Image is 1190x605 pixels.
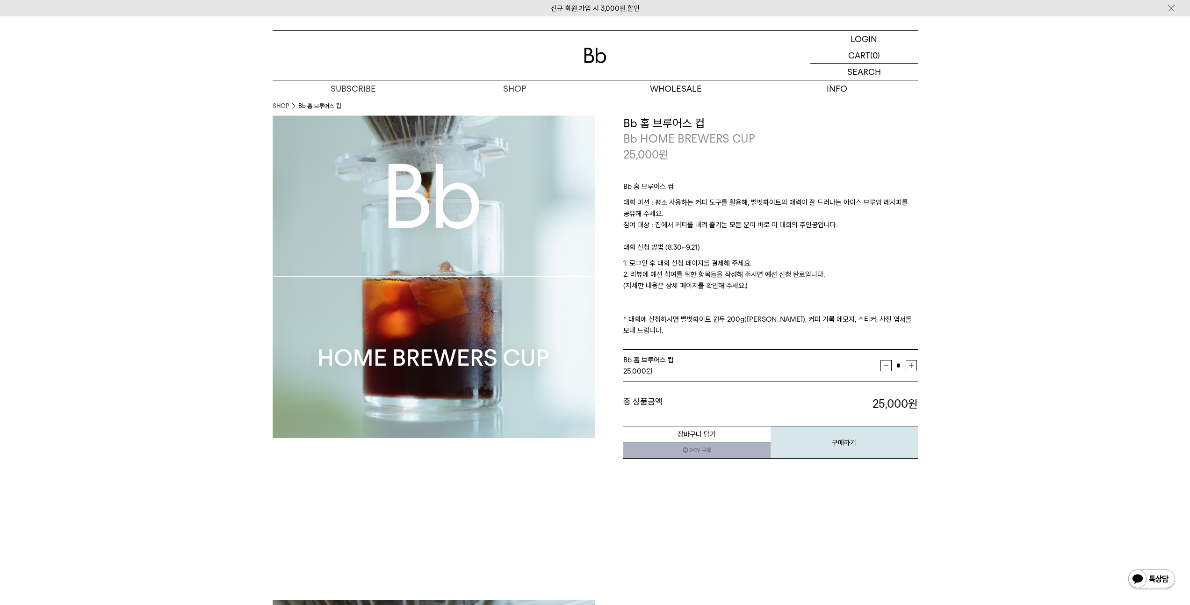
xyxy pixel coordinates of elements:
a: CART (0) [810,47,918,64]
p: 대회 미션 : 평소 사용하는 커피 도구를 활용해, 벨벳화이트의 매력이 잘 드러나는 아이스 브루잉 레시피를 공유해 주세요. 참여 대상 : 집에서 커피를 내려 즐기는 모든 분이 ... [623,197,918,242]
span: 원 [659,148,669,161]
button: 장바구니 담기 [623,426,771,442]
b: 원 [908,397,918,411]
p: SEARCH [847,64,881,80]
p: CART [848,47,870,63]
a: LOGIN [810,31,918,47]
h3: Bb 홈 브루어스 컵 [623,115,918,131]
p: WHOLESALE [595,80,757,97]
button: 증가 [906,360,917,371]
p: Bb 홈 브루어스 컵 [623,181,918,197]
button: 구매하기 [771,426,918,459]
li: Bb 홈 브루어스 컵 [298,101,341,111]
strong: 25,000 [873,397,918,411]
a: SHOP [434,80,595,97]
p: INFO [757,80,918,97]
img: 로고 [584,48,606,63]
p: LOGIN [851,31,877,47]
a: SHOP [273,101,289,111]
p: 25,000 [623,147,669,163]
a: 신규 회원 가입 시 3,000원 할인 [551,4,640,13]
p: 1. 로그인 후 대회 신청 페이지를 결제해 주세요. 2. 리뷰에 예선 참여를 위한 항목들을 작성해 주시면 예선 신청 완료입니다. (자세한 내용은 상세 페이지를 확인해 주세요.... [623,258,918,336]
dt: 총 상품금액 [623,396,771,412]
a: 새창 [623,442,771,459]
img: Bb 홈 브루어스 컵 [273,115,595,438]
p: (0) [870,47,880,63]
img: 카카오톡 채널 1:1 채팅 버튼 [1127,569,1176,591]
button: 감소 [880,360,892,371]
p: Bb HOME BREWERS CUP [623,131,918,147]
span: Bb 홈 브루어스 컵 [623,356,674,364]
strong: 25,000 [623,367,646,375]
p: 대회 신청 방법 (8.30~9.21) [623,242,918,258]
a: SUBSCRIBE [273,80,434,97]
div: 원 [623,366,880,377]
